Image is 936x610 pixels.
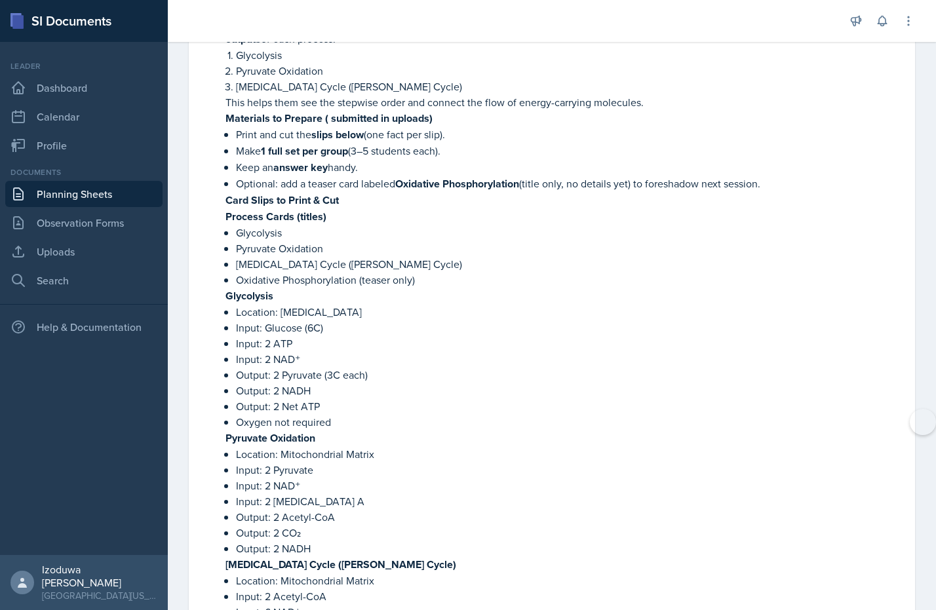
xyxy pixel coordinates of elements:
strong: Card Slips to Print & Cut [225,193,339,208]
p: Oxygen not required [236,414,899,430]
a: Search [5,267,163,294]
p: Glycolysis [236,225,899,240]
strong: Glycolysis [225,288,273,303]
strong: 1 full set per group [261,143,348,159]
a: Planning Sheets [5,181,163,207]
p: [MEDICAL_DATA] Cycle ([PERSON_NAME] Cycle) [236,256,899,272]
p: Input: 2 Pyruvate [236,462,899,478]
div: Izoduwa [PERSON_NAME] [42,563,157,589]
strong: Process Cards (titles) [225,209,326,224]
p: This helps them see the stepwise order and connect the flow of energy-carrying molecules. [225,94,899,110]
a: Uploads [5,238,163,265]
p: Make (3–5 students each). [236,143,899,159]
p: Pyruvate Oxidation [236,240,899,256]
p: Print and cut the (one fact per slip). [236,126,899,143]
p: Location: [MEDICAL_DATA] [236,304,899,320]
strong: Oxidative Phosphorylation [395,176,519,191]
strong: answer key [273,160,328,175]
p: Pyruvate Oxidation [236,63,899,79]
p: Input: 2 NAD⁺ [236,351,899,367]
strong: Pyruvate Oxidation [225,430,315,446]
strong: [MEDICAL_DATA] Cycle ([PERSON_NAME] Cycle) [225,557,456,572]
a: Profile [5,132,163,159]
div: Leader [5,60,163,72]
a: Observation Forms [5,210,163,236]
div: [GEOGRAPHIC_DATA][US_STATE] [42,589,157,602]
p: Output: 2 Acetyl-CoA [236,509,899,525]
p: Input: Glucose (6C) [236,320,899,335]
p: [MEDICAL_DATA] Cycle ([PERSON_NAME] Cycle) [236,79,899,94]
div: Help & Documentation [5,314,163,340]
p: Oxidative Phosphorylation (teaser only) [236,272,899,288]
p: Location: Mitochondrial Matrix [236,446,899,462]
p: Location: Mitochondrial Matrix [236,573,899,588]
p: Optional: add a teaser card labeled (title only, no details yet) to foreshadow next session. [236,176,899,192]
p: Glycolysis [236,47,899,63]
p: Output: 2 NADH [236,541,899,556]
a: Dashboard [5,75,163,101]
div: Documents [5,166,163,178]
p: Output: 2 Pyruvate (3C each) [236,367,899,383]
p: Input: 2 [MEDICAL_DATA] A [236,493,899,509]
p: Input: 2 ATP [236,335,899,351]
p: Input: 2 NAD⁺ [236,478,899,493]
p: Output: 2 CO₂ [236,525,899,541]
p: Output: 2 NADH [236,383,899,398]
a: Calendar [5,104,163,130]
strong: Materials to Prepare ( submitted in uploads) [225,111,433,126]
p: Input: 2 Acetyl-CoA [236,588,899,604]
strong: slips below [311,127,364,142]
p: Keep an handy. [236,159,899,176]
p: Output: 2 Net ATP [236,398,899,414]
